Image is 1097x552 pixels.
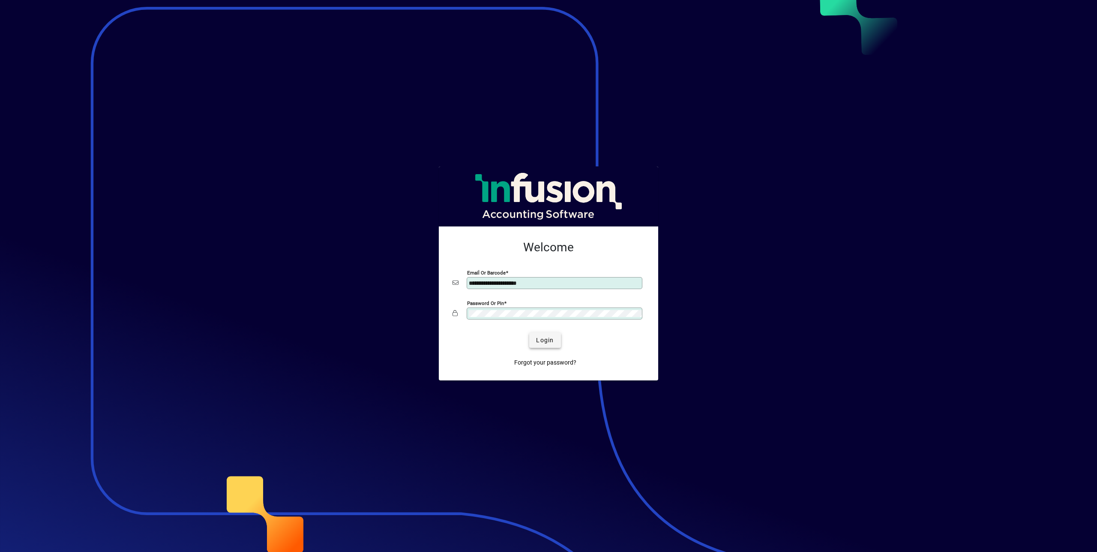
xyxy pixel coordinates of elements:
[529,332,560,348] button: Login
[514,358,576,367] span: Forgot your password?
[536,336,554,345] span: Login
[511,355,580,370] a: Forgot your password?
[453,240,644,255] h2: Welcome
[467,300,504,306] mat-label: Password or Pin
[467,270,506,276] mat-label: Email or Barcode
